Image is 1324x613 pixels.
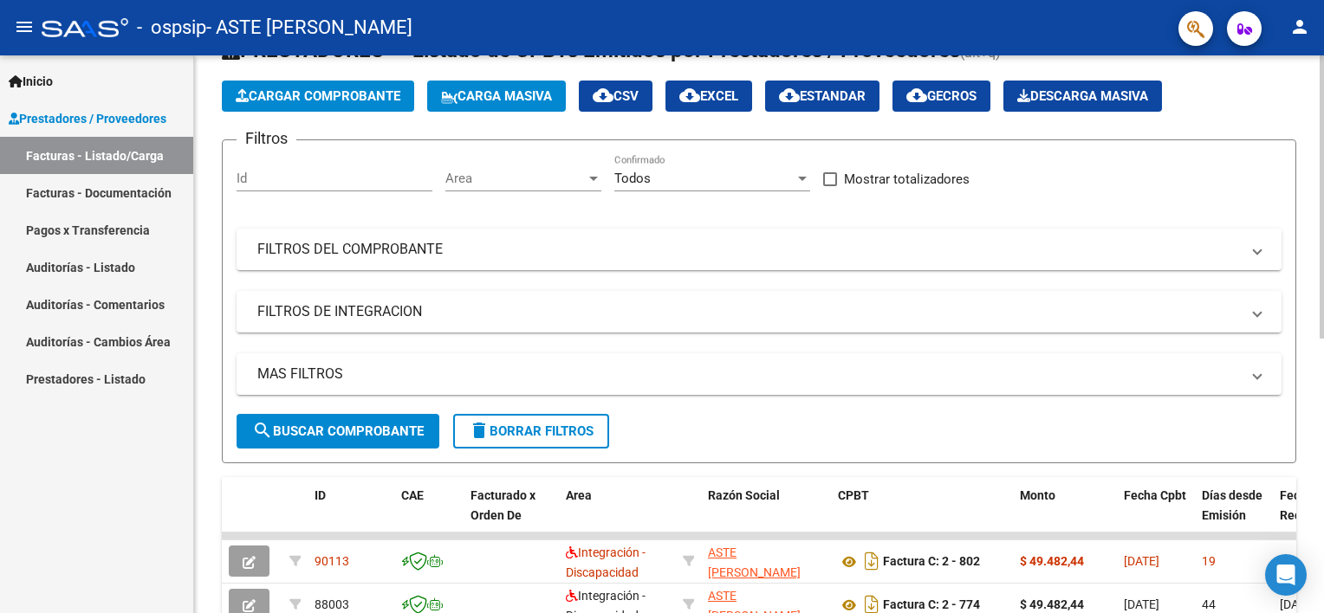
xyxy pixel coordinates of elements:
button: Descarga Masiva [1003,81,1162,112]
mat-panel-title: MAS FILTROS [257,365,1240,384]
span: 19 [1202,554,1216,568]
h3: Filtros [237,126,296,151]
mat-icon: delete [469,420,490,441]
span: Area [445,171,586,186]
span: [DATE] [1124,554,1159,568]
mat-icon: person [1289,16,1310,37]
mat-panel-title: FILTROS DE INTEGRACION [257,302,1240,321]
mat-icon: search [252,420,273,441]
datatable-header-cell: Area [559,477,676,553]
span: Area [566,488,592,502]
span: CSV [593,88,639,104]
span: Mostrar totalizadores [844,169,970,190]
span: Monto [1020,488,1055,502]
datatable-header-cell: Monto [1013,477,1117,553]
span: Todos [614,171,651,186]
button: CSV [579,81,652,112]
span: Razón Social [708,488,780,502]
span: EXCEL [679,88,738,104]
span: Inicio [9,72,53,91]
span: CAE [401,488,424,502]
span: Cargar Comprobante [236,88,400,104]
span: 44 [1202,597,1216,611]
datatable-header-cell: ID [308,477,394,553]
span: ID [315,488,326,502]
button: Gecros [892,81,990,112]
datatable-header-cell: Razón Social [701,477,831,553]
mat-icon: cloud_download [679,85,700,106]
span: [DATE] [1124,597,1159,611]
button: EXCEL [665,81,752,112]
span: Descarga Masiva [1017,88,1148,104]
mat-expansion-panel-header: FILTROS DEL COMPROBANTE [237,229,1282,270]
span: Borrar Filtros [469,423,594,439]
span: - ospsip [137,9,206,47]
mat-icon: cloud_download [906,85,927,106]
datatable-header-cell: Facturado x Orden De [464,477,559,553]
button: Estandar [765,81,879,112]
span: 90113 [315,554,349,568]
span: Buscar Comprobante [252,423,424,439]
mat-icon: menu [14,16,35,37]
span: ASTE [PERSON_NAME] [708,545,801,579]
span: Facturado x Orden De [471,488,535,522]
div: 27291222671 [708,543,824,579]
button: Borrar Filtros [453,414,609,448]
strong: Factura C: 2 - 774 [883,598,980,612]
mat-icon: cloud_download [593,85,613,106]
button: Carga Masiva [427,81,566,112]
mat-expansion-panel-header: FILTROS DE INTEGRACION [237,291,1282,332]
span: Integración - Discapacidad [566,545,646,579]
span: - ASTE [PERSON_NAME] [206,9,412,47]
span: Fecha Cpbt [1124,488,1186,502]
datatable-header-cell: CPBT [831,477,1013,553]
div: Open Intercom Messenger [1265,554,1307,596]
span: [DATE] [1280,597,1315,611]
datatable-header-cell: Fecha Cpbt [1117,477,1195,553]
button: Cargar Comprobante [222,81,414,112]
span: 88003 [315,597,349,611]
datatable-header-cell: Días desde Emisión [1195,477,1273,553]
i: Descargar documento [860,547,883,575]
span: Carga Masiva [441,88,552,104]
strong: Factura C: 2 - 802 [883,555,980,569]
mat-icon: cloud_download [779,85,800,106]
strong: $ 49.482,44 [1020,597,1084,611]
mat-panel-title: FILTROS DEL COMPROBANTE [257,240,1240,259]
button: Buscar Comprobante [237,414,439,448]
span: Prestadores / Proveedores [9,109,166,128]
span: Días desde Emisión [1202,488,1262,522]
datatable-header-cell: CAE [394,477,464,553]
strong: $ 49.482,44 [1020,554,1084,568]
span: CPBT [838,488,869,502]
mat-expansion-panel-header: MAS FILTROS [237,353,1282,395]
span: Gecros [906,88,977,104]
app-download-masive: Descarga masiva de comprobantes (adjuntos) [1003,81,1162,112]
span: Estandar [779,88,866,104]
